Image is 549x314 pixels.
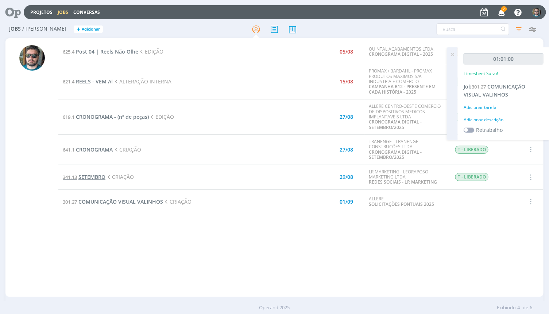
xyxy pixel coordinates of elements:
div: PROMAX / BARDAHL - PROMAX PRODUTOS MÁXIMOS S/A INDÚSTRIA E COMÉRCIO [369,68,444,95]
p: Timesheet Salvo! [464,70,498,77]
a: 341.13SETEMBRO [63,173,105,180]
div: ALLERE [369,196,444,207]
a: Job301.27COMUNICAÇÃO VISUAL VALINHOS [464,83,526,98]
div: LR MARKETING - LEORAPOSO MARKETING LTDA [369,169,444,185]
label: Retrabalho [476,126,503,134]
span: ALTERAÇÃO INTERNA [113,78,171,85]
div: QUINTAL ACABAMENTOS LTDA. [369,47,444,57]
div: 29/08 [340,174,353,180]
img: R [19,45,45,71]
span: de [523,304,529,311]
span: 6 [530,304,533,311]
span: CRIAÇÃO [113,146,141,153]
div: ALLERE CENTRO-OESTE COMERCIO DE DISPOSITIVOS MEDICOS IMPLANTAVEIS LTDA [369,104,444,130]
a: CRONOGRAMA DIGITAL - SETEMBRO/2025 [369,149,422,160]
span: 625.4 [63,48,74,55]
a: REDES SOCIAIS - LR MARKETING [369,179,437,185]
a: Jobs [58,9,68,15]
span: + [77,25,80,33]
div: 01/09 [340,199,353,204]
div: TRANENGE - TRANENGE CONSTRUÇÕES LTDA [369,139,444,160]
span: 621.4 [63,78,74,85]
a: CRONOGRAMA DIGITAL - SETEMBRO/2025 [369,119,422,130]
span: CRONOGRAMA [76,146,113,153]
span: 2 [501,6,507,12]
span: COMUNICAÇÃO VISUAL VALINHOS [78,198,163,205]
span: 301.27 [63,199,77,205]
span: 619.1 [63,114,74,120]
div: Adicionar tarefa [464,104,544,111]
span: T - LIBERADO [455,146,488,154]
span: 641.1 [63,146,74,153]
a: 641.1CRONOGRAMA [63,146,113,153]
div: 27/08 [340,114,353,119]
span: 301.27 [472,83,486,90]
span: / [PERSON_NAME] [22,26,66,32]
button: 2 [494,6,509,19]
span: 341.13 [63,174,77,180]
div: 05/08 [340,49,353,54]
button: Projetos [28,9,55,15]
span: COMUNICAÇÃO VISUAL VALINHOS [464,83,526,98]
a: 301.27COMUNICAÇÃO VISUAL VALINHOS [63,198,163,205]
span: Jobs [9,26,21,32]
button: Conversas [71,9,102,15]
a: 625.4Post 04 | Reels Não Olhe [63,48,138,55]
div: 15/08 [340,79,353,84]
span: Exibindo [497,304,516,311]
a: CRONOGRAMA DIGITAL - 2025 [369,51,433,57]
button: R [532,6,542,19]
div: 27/08 [340,147,353,152]
input: Busca [437,23,509,35]
span: EDIÇÃO [149,113,174,120]
button: +Adicionar [74,25,103,33]
a: CAMPANHA B12 - PRESENTE EM CADA HISTÓRIA - 2025 [369,83,436,95]
a: 621.4REELS - VEM AÍ [63,78,113,85]
img: R [532,8,541,17]
button: Jobs [55,9,70,15]
span: SETEMBRO [78,173,105,180]
span: CRIAÇÃO [163,198,192,205]
a: 619.1CRONOGRAMA - (nº de peças) [63,113,149,120]
a: Projetos [30,9,53,15]
div: Adicionar descrição [464,117,544,123]
span: REELS - VEM AÍ [76,78,113,85]
span: CRONOGRAMA - (nº de peças) [76,113,149,120]
a: Conversas [73,9,100,15]
span: Post 04 | Reels Não Olhe [76,48,138,55]
span: 4 [518,304,520,311]
span: T - LIBERADO [455,173,488,181]
span: CRIAÇÃO [105,173,134,180]
a: SOLICITAÇÕES PONTUAIS 2025 [369,201,434,207]
span: EDIÇÃO [138,48,163,55]
span: Adicionar [82,27,100,32]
